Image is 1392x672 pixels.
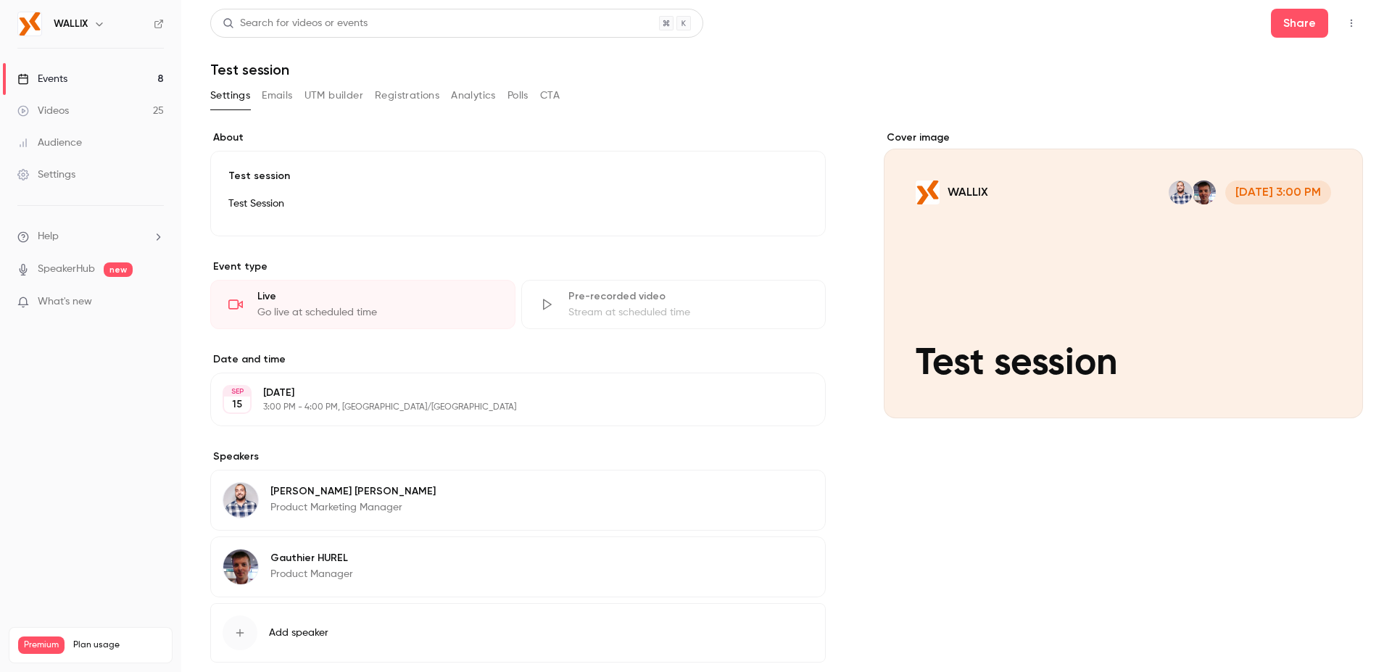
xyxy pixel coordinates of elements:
button: Polls [507,84,529,107]
h6: WALLIX [54,17,88,31]
button: Share [1271,9,1328,38]
div: David BALIASHVILI[PERSON_NAME] [PERSON_NAME]Product Marketing Manager [210,470,826,531]
button: Emails [262,84,292,107]
div: Pre-recorded videoStream at scheduled time [521,280,826,329]
p: Test session [228,169,808,183]
button: UTM builder [304,84,363,107]
p: Event type [210,260,826,274]
div: Live [257,289,497,304]
section: Cover image [884,130,1363,418]
img: WALLIX [18,12,41,36]
div: Audience [17,136,82,150]
label: Speakers [210,449,826,464]
button: Add speaker [210,603,826,663]
div: Settings [17,167,75,182]
p: Product Manager [270,567,353,581]
a: SpeakerHub [38,262,95,277]
div: Videos [17,104,69,118]
p: Gauthier HUREL [270,551,353,565]
div: Events [17,72,67,86]
p: Test Session [228,195,808,212]
span: Plan usage [73,639,163,651]
span: Premium [18,636,65,654]
label: About [210,130,826,145]
div: Search for videos or events [223,16,368,31]
div: Gauthier HURELGauthier HURELProduct Manager [210,536,826,597]
span: What's new [38,294,92,310]
iframe: Noticeable Trigger [146,296,164,309]
p: Product Marketing Manager [270,500,436,515]
span: new [104,262,133,277]
img: David BALIASHVILI [223,483,258,518]
label: Cover image [884,130,1363,145]
div: Go live at scheduled time [257,305,497,320]
div: Pre-recorded video [568,289,808,304]
div: Stream at scheduled time [568,305,808,320]
h1: Test session [210,61,1363,78]
span: Help [38,229,59,244]
button: CTA [540,84,560,107]
button: Analytics [451,84,496,107]
div: SEP [224,386,250,397]
p: [PERSON_NAME] [PERSON_NAME] [270,484,436,499]
img: Gauthier HUREL [223,549,258,584]
p: 15 [232,397,242,412]
label: Date and time [210,352,826,367]
button: Settings [210,84,250,107]
li: help-dropdown-opener [17,229,164,244]
button: Registrations [375,84,439,107]
div: LiveGo live at scheduled time [210,280,515,329]
span: Add speaker [269,626,328,640]
p: [DATE] [263,386,749,400]
p: 3:00 PM - 4:00 PM, [GEOGRAPHIC_DATA]/[GEOGRAPHIC_DATA] [263,402,749,413]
